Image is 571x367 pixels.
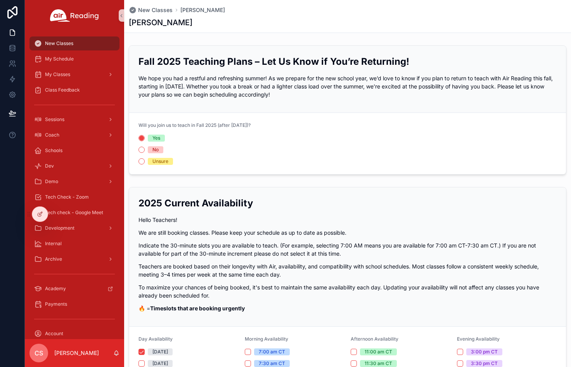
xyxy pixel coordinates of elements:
span: Tech check - Google Meet [45,209,103,216]
p: To maximize your chances of being booked, it's best to maintain the same availability each day. U... [138,283,557,299]
div: 7:00 am CT [259,348,285,355]
span: Tech Check - Zoom [45,194,89,200]
span: Sessions [45,116,64,123]
span: Afternoon Availability [351,336,398,342]
p: Hello Teachers! [138,216,557,224]
a: Internal [29,237,119,251]
a: New Classes [129,6,173,14]
span: Class Feedback [45,87,80,93]
div: 11:00 am CT [365,348,392,355]
span: Demo [45,178,58,185]
span: Dev [45,163,54,169]
div: 3:30 pm CT [471,360,498,367]
h2: Fall 2025 Teaching Plans – Let Us Know if You’re Returning! [138,55,557,68]
span: Schools [45,147,62,154]
a: Account [29,327,119,341]
p: Indicate the 30-minute slots you are available to teach. (For example, selecting 7:00 AM means yo... [138,241,557,258]
div: 3:00 pm CT [471,348,498,355]
span: Internal [45,241,62,247]
a: Tech check - Google Meet [29,206,119,220]
div: No [152,146,159,153]
span: Day Availability [138,336,173,342]
p: We hope you had a restful and refreshing summer! As we prepare for the new school year, we’d love... [138,74,557,99]
span: My Schedule [45,56,74,62]
span: New Classes [138,6,173,14]
p: 🔥 = [138,304,557,312]
a: Development [29,221,119,235]
div: Unsure [152,158,168,165]
a: Coach [29,128,119,142]
div: Yes [152,135,160,142]
div: [DATE] [152,348,168,355]
a: Academy [29,282,119,296]
a: Schools [29,144,119,158]
span: Evening Availability [457,336,500,342]
a: [PERSON_NAME] [180,6,225,14]
strong: Timeslots that are booking urgently [150,305,245,312]
img: App logo [50,9,99,22]
span: Will you join us to teach in Fall 2025 (after [DATE])? [138,122,251,128]
a: Archive [29,252,119,266]
span: Payments [45,301,67,307]
a: Sessions [29,113,119,126]
a: New Classes [29,36,119,50]
span: Development [45,225,74,231]
a: Dev [29,159,119,173]
h1: [PERSON_NAME] [129,17,192,28]
p: [PERSON_NAME] [54,349,99,357]
span: CS [35,348,43,358]
a: My Schedule [29,52,119,66]
div: scrollable content [25,31,124,339]
p: We are still booking classes. Please keep your schedule as up to date as possible. [138,229,557,237]
a: Demo [29,175,119,189]
span: Academy [45,286,66,292]
div: 7:30 am CT [259,360,285,367]
span: New Classes [45,40,73,47]
p: Teachers are booked based on their longevity with Air, availability, and compatibility with schoo... [138,262,557,279]
a: Class Feedback [29,83,119,97]
span: Archive [45,256,62,262]
a: My Classes [29,68,119,81]
a: Payments [29,297,119,311]
span: Account [45,331,63,337]
span: Coach [45,132,59,138]
a: Tech Check - Zoom [29,190,119,204]
div: [DATE] [152,360,168,367]
span: Morning Availability [245,336,288,342]
h2: 2025 Current Availability [138,197,557,209]
span: My Classes [45,71,70,78]
div: 11:30 am CT [365,360,392,367]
